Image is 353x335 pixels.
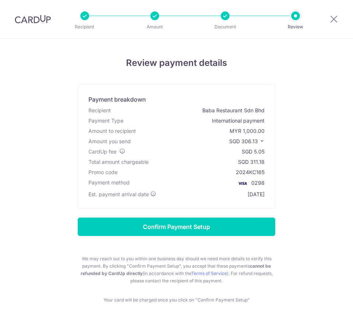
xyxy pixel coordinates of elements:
span: 0298 [251,180,265,186]
div: MYR 1,000.00 [230,127,265,135]
div: Payment breakdown [88,95,146,104]
span: Total amount chargeable [88,159,148,165]
p: Document [205,23,246,31]
div: Amount you send [88,138,131,145]
div: International payment [212,117,265,124]
img: CardUp [15,15,51,24]
span: translation missing: en.account_steps.new_confirm_form.xb_payment.header.payment_type [88,117,123,124]
div: Amount to recipient [88,127,136,135]
iframe: Opens a widget where you can find more information [306,313,346,331]
span: CardUp fee [88,148,116,155]
p: Review [275,23,316,31]
div: [DATE] [248,191,265,198]
p: Your card will be charged once you click on "Confirm Payment Setup" [78,296,275,304]
img: <span class="translation_missing" title="translation missing: en.account_steps.new_confirm_form.b... [235,179,250,188]
div: Baba Restaurant Sdn Bhd [202,107,265,114]
p: Recipient [64,23,105,31]
div: Payment method [88,179,130,188]
input: Confirm Payment Setup [78,218,275,236]
div: Recipient [88,107,111,114]
p: SGD 306.13 [229,138,265,145]
div: SGD 5.05 [242,148,265,155]
p: We may reach out to you within one business day should we need more details to verify this paymen... [78,255,275,285]
a: Terms of Service [191,271,227,276]
div: Est. payment arrival date [88,191,156,198]
p: Amount [134,23,175,31]
div: SGD 311.18 [238,158,265,166]
div: 2024KC165 [236,169,265,176]
div: Promo code [88,169,118,176]
span: SGD 306.13 [229,138,258,144]
h4: Review payment details [5,56,348,70]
